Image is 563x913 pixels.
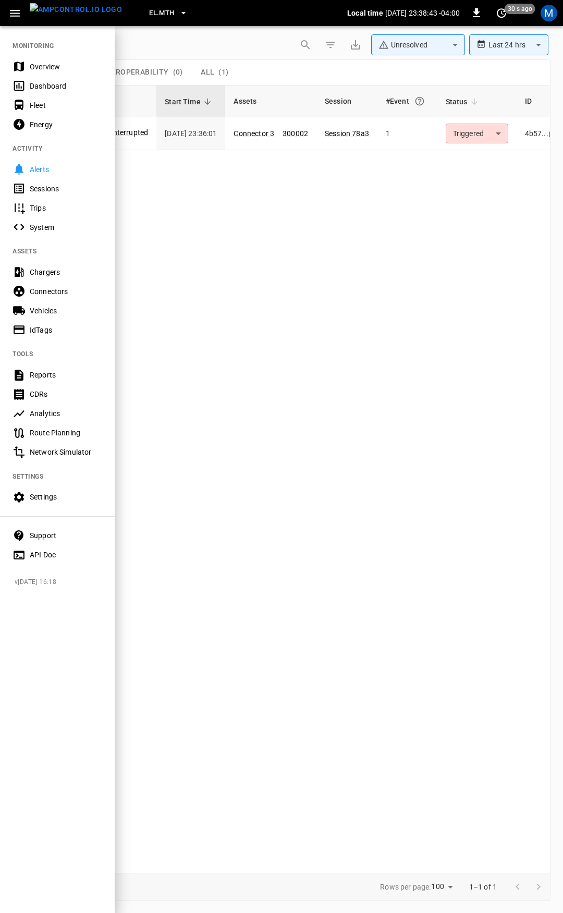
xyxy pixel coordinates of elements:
[30,184,102,194] div: Sessions
[149,7,174,19] span: EL.MTH
[30,164,102,175] div: Alerts
[385,8,460,18] p: [DATE] 23:38:43 -04:00
[15,577,106,588] span: v [DATE] 16:18
[30,81,102,91] div: Dashboard
[30,550,102,560] div: API Doc
[30,203,102,213] div: Trips
[30,3,122,16] img: ampcontrol.io logo
[30,286,102,297] div: Connectors
[30,267,102,277] div: Chargers
[30,492,102,502] div: Settings
[30,325,102,335] div: IdTags
[30,306,102,316] div: Vehicles
[30,62,102,72] div: Overview
[347,8,383,18] p: Local time
[30,447,102,457] div: Network Simulator
[30,530,102,541] div: Support
[505,4,535,14] span: 30 s ago
[493,5,510,21] button: set refresh interval
[541,5,557,21] div: profile-icon
[30,100,102,111] div: Fleet
[30,389,102,399] div: CDRs
[30,222,102,233] div: System
[30,370,102,380] div: Reports
[30,408,102,419] div: Analytics
[30,119,102,130] div: Energy
[30,428,102,438] div: Route Planning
